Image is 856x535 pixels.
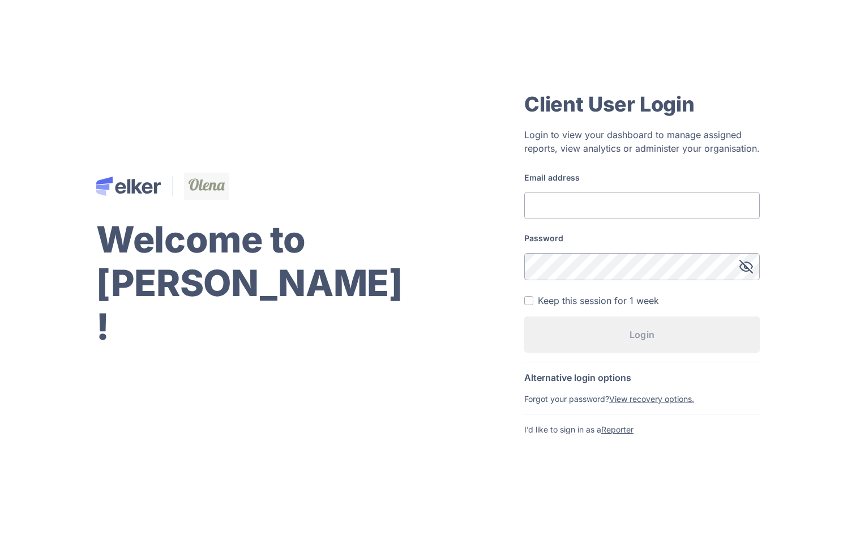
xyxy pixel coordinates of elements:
a: Reporter [601,425,634,434]
div: I’d like to sign in as a [524,423,760,435]
img: Elker [96,177,161,196]
div: Login to view your dashboard to manage assigned reports, view analytics or administer your organi... [524,128,760,155]
h2: Welcome to [PERSON_NAME] ! [96,218,403,348]
a: View recovery options. [609,394,694,404]
div: Client User Login [524,91,760,118]
div: Keep this session for 1 week [538,294,659,307]
div: Forgot your password? [524,393,760,405]
label: Email address [524,172,760,183]
img: Screenshot_2024-07-24_at_11%282%29.53.03.png [184,173,229,200]
label: Password [524,233,760,243]
div: Alternative login options [524,371,760,384]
